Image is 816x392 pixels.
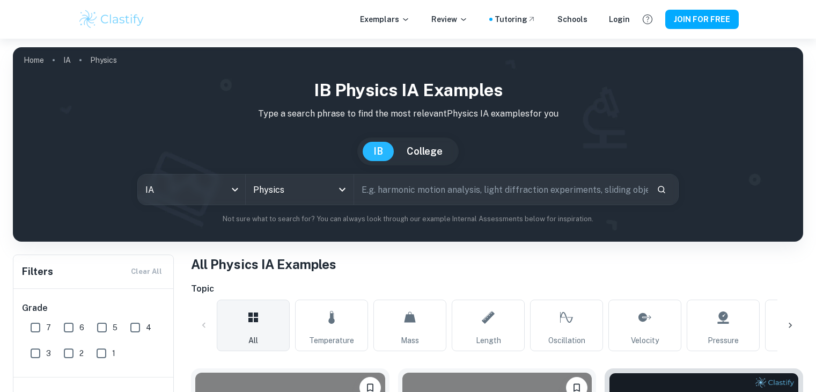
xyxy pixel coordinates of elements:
button: Help and Feedback [638,10,657,28]
h1: IB Physics IA examples [21,77,795,103]
button: Open [335,182,350,197]
a: Tutoring [495,13,536,25]
span: 2 [79,347,84,359]
span: Pressure [708,335,739,346]
button: JOIN FOR FREE [665,10,739,29]
p: Type a search phrase to find the most relevant Physics IA examples for you [21,107,795,120]
span: All [248,335,258,346]
a: Schools [557,13,587,25]
span: 4 [146,322,151,333]
span: 6 [79,322,84,333]
h1: All Physics IA Examples [191,255,803,274]
h6: Topic [191,282,803,295]
p: Review [431,13,468,25]
h6: Grade [22,302,166,315]
span: 3 [46,347,51,359]
button: College [396,142,453,161]
span: Mass [401,335,419,346]
span: Temperature [309,335,354,346]
p: Physics [90,54,117,66]
span: 7 [46,322,51,333]
a: IA [63,53,71,68]
img: profile cover [13,47,803,242]
span: Length [476,335,501,346]
button: IB [363,142,394,161]
a: Login [609,13,630,25]
span: Velocity [631,335,659,346]
button: Search [652,180,671,199]
span: 5 [113,322,117,333]
p: Not sure what to search for? You can always look through our example Internal Assessments below f... [21,214,795,224]
h6: Filters [22,264,53,279]
span: 1 [112,347,115,359]
div: IA [138,175,245,205]
img: Clastify logo [78,9,146,30]
span: Oscillation [548,335,585,346]
input: E.g. harmonic motion analysis, light diffraction experiments, sliding objects down a ramp... [354,175,648,205]
a: Home [24,53,44,68]
p: Exemplars [360,13,410,25]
